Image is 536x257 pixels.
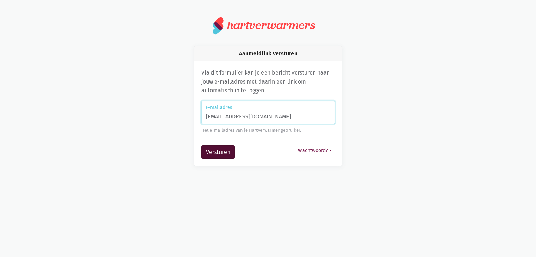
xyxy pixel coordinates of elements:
div: Het e-mailadres van je Hartverwarmer gebruiker. [201,127,335,134]
label: E-mailadres [206,104,330,111]
a: hartverwarmers [213,17,323,35]
form: Aanmeldlink versturen [201,101,335,159]
p: Via dit formulier kan je een bericht versturen naar jouw e-mailadres met daarin een link om autom... [201,68,335,95]
button: Versturen [201,145,235,159]
div: Aanmeldlink versturen [194,46,342,61]
button: Wachtwoord? [295,145,335,156]
div: hartverwarmers [227,19,315,32]
img: logo.svg [213,17,224,35]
